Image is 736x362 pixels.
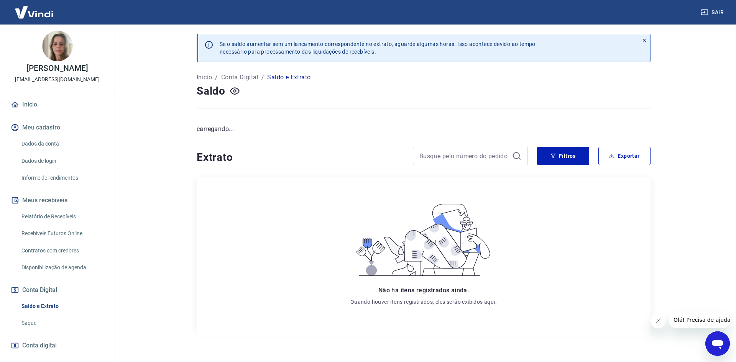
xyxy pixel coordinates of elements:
a: Recebíveis Futuros Online [18,226,105,241]
a: Início [197,73,212,82]
iframe: Fechar mensagem [651,313,666,328]
a: Conta digital [9,337,105,354]
button: Meu cadastro [9,119,105,136]
p: / [261,73,264,82]
p: / [215,73,218,82]
a: Contratos com credores [18,243,105,259]
button: Meus recebíveis [9,192,105,209]
span: Conta digital [22,340,57,351]
button: Conta Digital [9,282,105,298]
span: Não há itens registrados ainda. [378,287,469,294]
p: Se o saldo aumentar sem um lançamento correspondente no extrato, aguarde algumas horas. Isso acon... [220,40,536,56]
p: Saldo e Extrato [267,73,310,82]
button: Sair [699,5,727,20]
img: d35c3282-6b85-4128-b7b3-0f9e1d495da1.jpeg [42,31,73,61]
iframe: Mensagem da empresa [669,311,730,328]
a: Informe de rendimentos [18,170,105,186]
p: [PERSON_NAME] [26,64,88,72]
button: Filtros [537,147,589,165]
h4: Saldo [197,84,225,99]
iframe: Botão para abrir a janela de mensagens [705,331,730,356]
a: Conta Digital [221,73,258,82]
p: Quando houver itens registrados, eles serão exibidos aqui. [350,298,497,306]
a: Disponibilização de agenda [18,260,105,275]
h4: Extrato [197,150,404,165]
a: Relatório de Recebíveis [18,209,105,224]
input: Busque pelo número do pedido [419,150,509,162]
a: Dados da conta [18,136,105,152]
p: carregando... [197,124,651,134]
a: Início [9,96,105,113]
a: Dados de login [18,153,105,169]
a: Saque [18,315,105,331]
a: Saldo e Extrato [18,298,105,314]
button: Exportar [598,147,651,165]
p: [EMAIL_ADDRESS][DOMAIN_NAME] [15,75,100,84]
span: Olá! Precisa de ajuda? [5,5,64,11]
img: Vindi [9,0,59,24]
